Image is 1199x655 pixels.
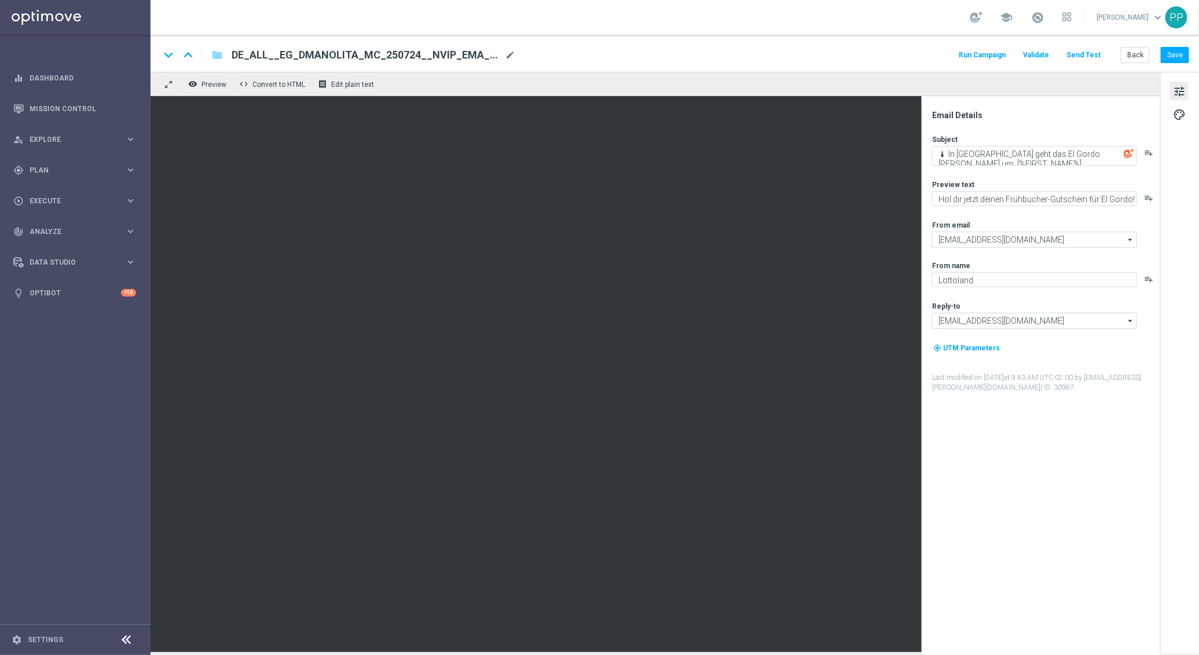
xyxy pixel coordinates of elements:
[30,63,136,93] a: Dashboard
[932,261,970,270] label: From name
[1173,107,1186,122] span: palette
[188,79,197,89] i: remove_red_eye
[1121,47,1150,63] button: Back
[30,93,136,124] a: Mission Control
[957,47,1007,63] button: Run Campaign
[13,196,137,206] button: play_circle_outline Execute keyboard_arrow_right
[13,135,137,144] button: person_search Explore keyboard_arrow_right
[1125,313,1136,328] i: arrow_drop_down
[1144,193,1153,203] button: playlist_add
[30,277,121,308] a: Optibot
[932,221,970,230] label: From email
[1125,232,1136,247] i: arrow_drop_down
[232,48,500,62] span: DE_ALL__EG_DMANOLITA_MC_250724__NVIP_EMA_TAC_MIX
[125,257,136,268] i: keyboard_arrow_right
[185,76,232,92] button: remove_red_eye Preview
[932,232,1137,248] input: Select
[1124,148,1134,159] img: optiGenie.svg
[331,80,374,89] span: Edit plain text
[1144,148,1153,158] button: playlist_add
[125,164,136,175] i: keyboard_arrow_right
[211,48,223,62] i: folder
[932,135,958,144] label: Subject
[1144,275,1153,284] button: playlist_add
[932,110,1159,120] div: Email Details
[160,46,177,64] i: keyboard_arrow_down
[932,373,1159,393] label: Last modified on [DATE] at 9:43 AM UTC-02:00 by [EMAIL_ADDRESS][PERSON_NAME][DOMAIN_NAME]
[932,302,960,311] label: Reply-to
[210,46,224,64] button: folder
[13,258,137,267] button: Data Studio keyboard_arrow_right
[13,226,24,237] i: track_changes
[318,79,327,89] i: receipt
[13,226,125,237] div: Analyze
[13,288,137,298] button: lightbulb Optibot +10
[1040,383,1074,391] span: | ID: 30987
[943,344,1000,352] span: UTM Parameters
[236,76,310,92] button: code Convert to HTML
[13,74,137,83] button: equalizer Dashboard
[30,228,125,235] span: Analyze
[239,79,248,89] span: code
[13,277,136,308] div: Optibot
[30,197,125,204] span: Execute
[932,313,1137,329] input: Select
[1165,6,1187,28] div: PP
[252,80,305,89] span: Convert to HTML
[932,180,974,189] label: Preview text
[1065,47,1102,63] button: Send Test
[1173,84,1186,99] span: tune
[13,63,136,93] div: Dashboard
[13,134,125,145] div: Explore
[1023,51,1049,59] span: Validate
[30,167,125,174] span: Plan
[1152,11,1164,24] span: keyboard_arrow_down
[1170,82,1189,100] button: tune
[13,165,125,175] div: Plan
[505,50,515,60] span: mode_edit
[13,134,24,145] i: person_search
[1170,105,1189,123] button: palette
[13,227,137,236] button: track_changes Analyze keyboard_arrow_right
[13,73,24,83] i: equalizer
[933,344,941,352] i: my_location
[13,166,137,175] button: gps_fixed Plan keyboard_arrow_right
[932,342,1001,354] button: my_location UTM Parameters
[1021,47,1051,63] button: Validate
[1161,47,1189,63] button: Save
[13,93,136,124] div: Mission Control
[125,195,136,206] i: keyboard_arrow_right
[13,165,24,175] i: gps_fixed
[1095,9,1165,26] a: [PERSON_NAME]keyboard_arrow_down
[28,636,63,643] a: Settings
[315,76,379,92] button: receipt Edit plain text
[13,257,125,268] div: Data Studio
[201,80,226,89] span: Preview
[13,104,137,114] button: Mission Control
[13,196,24,206] i: play_circle_outline
[13,196,125,206] div: Execute
[12,635,22,645] i: settings
[121,289,136,297] div: +10
[30,259,125,266] span: Data Studio
[179,46,197,64] i: keyboard_arrow_up
[30,136,125,143] span: Explore
[1000,11,1013,24] span: school
[13,288,24,298] i: lightbulb
[125,226,136,237] i: keyboard_arrow_right
[125,134,136,145] i: keyboard_arrow_right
